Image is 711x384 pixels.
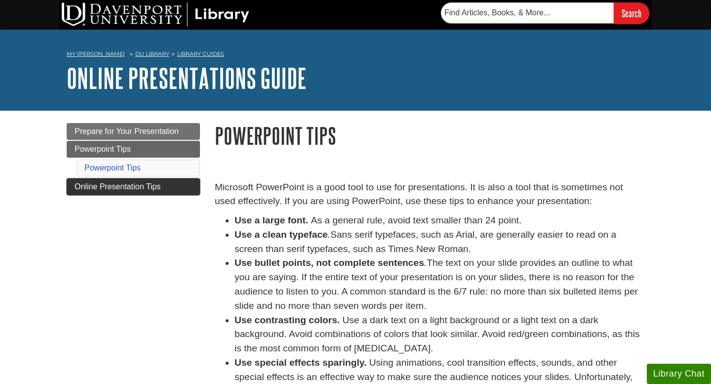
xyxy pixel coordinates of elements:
[215,123,644,148] h1: Powerpoint Tips
[62,2,249,26] img: DU Library
[328,229,330,240] em: .
[235,215,308,225] strong: Use a large font.
[441,2,649,24] form: Searches DU Library's articles, books, and more
[235,257,424,268] strong: Use bullet points, not complete sentences
[215,180,644,209] p: Microsoft PowerPoint is a good tool to use for presentations. It is also a tool that is sometimes...
[235,229,328,240] strong: Use a clean typeface
[75,127,179,135] span: Prepare for Your Presentation
[441,2,614,23] input: Find Articles, Books, & More...
[67,141,200,158] a: Powerpoint Tips
[647,364,711,384] button: Library Chat
[75,182,160,191] span: Online Presentation Tips
[67,123,200,140] a: Prepare for Your Presentation
[84,164,141,172] a: Powerpoint Tips
[235,315,340,325] strong: Use contrasting colors.
[135,50,169,57] a: DU Library
[235,213,644,228] li: As a general rule, avoid text smaller than 24 point.
[235,228,644,256] li: Sans serif typefaces, such as Arial, are generally easier to read on a screen than serif typeface...
[67,50,125,58] a: My [PERSON_NAME]
[235,357,366,368] strong: Use special effects sparingly.
[75,145,131,153] span: Powerpoint Tips
[235,256,644,313] li: The text on your slide provides an outline to what you are saying. If the entire text of your pre...
[67,178,200,195] a: Online Presentation Tips
[614,2,649,24] input: Search
[67,47,644,63] nav: breadcrumb
[67,63,307,93] a: Online Presentations Guide
[177,50,224,57] a: Library Guides
[424,257,427,268] em: .
[67,123,200,195] div: Guide Page Menu
[235,313,644,356] li: Use a dark text on a light background or a light text on a dark background. Avoid combinations of...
